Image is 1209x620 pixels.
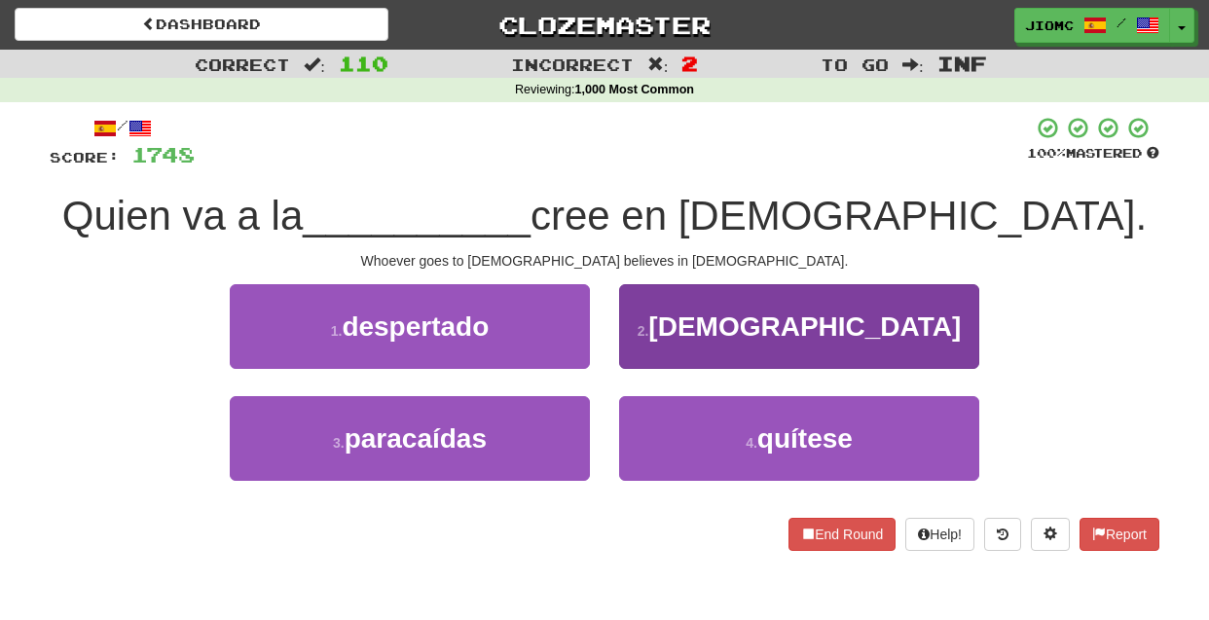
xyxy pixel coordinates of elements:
[303,193,531,238] span: __________
[50,251,1159,271] div: Whoever goes to [DEMOGRAPHIC_DATA] believes in [DEMOGRAPHIC_DATA].
[638,323,649,339] small: 2 .
[1080,518,1159,551] button: Report
[195,55,290,74] span: Correct
[681,52,698,75] span: 2
[1027,145,1159,163] div: Mastered
[937,52,987,75] span: Inf
[902,56,924,73] span: :
[331,323,343,339] small: 1 .
[50,116,195,140] div: /
[15,8,388,41] a: Dashboard
[304,56,325,73] span: :
[62,193,304,238] span: Quien va a la
[1014,8,1170,43] a: JioMc /
[575,83,694,96] strong: 1,000 Most Common
[648,311,961,342] span: [DEMOGRAPHIC_DATA]
[821,55,889,74] span: To go
[230,396,590,481] button: 3.paracaídas
[757,423,853,454] span: quítese
[984,518,1021,551] button: Round history (alt+y)
[230,284,590,369] button: 1.despertado
[531,193,1147,238] span: cree en [DEMOGRAPHIC_DATA].
[345,423,487,454] span: paracaídas
[511,55,634,74] span: Incorrect
[1025,17,1074,34] span: JioMc
[619,396,979,481] button: 4.quítese
[1117,16,1126,29] span: /
[788,518,896,551] button: End Round
[342,311,489,342] span: despertado
[131,142,195,166] span: 1748
[647,56,669,73] span: :
[418,8,791,42] a: Clozemaster
[905,518,974,551] button: Help!
[333,435,345,451] small: 3 .
[50,149,120,165] span: Score:
[619,284,979,369] button: 2.[DEMOGRAPHIC_DATA]
[339,52,388,75] span: 110
[746,435,757,451] small: 4 .
[1027,145,1066,161] span: 100 %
